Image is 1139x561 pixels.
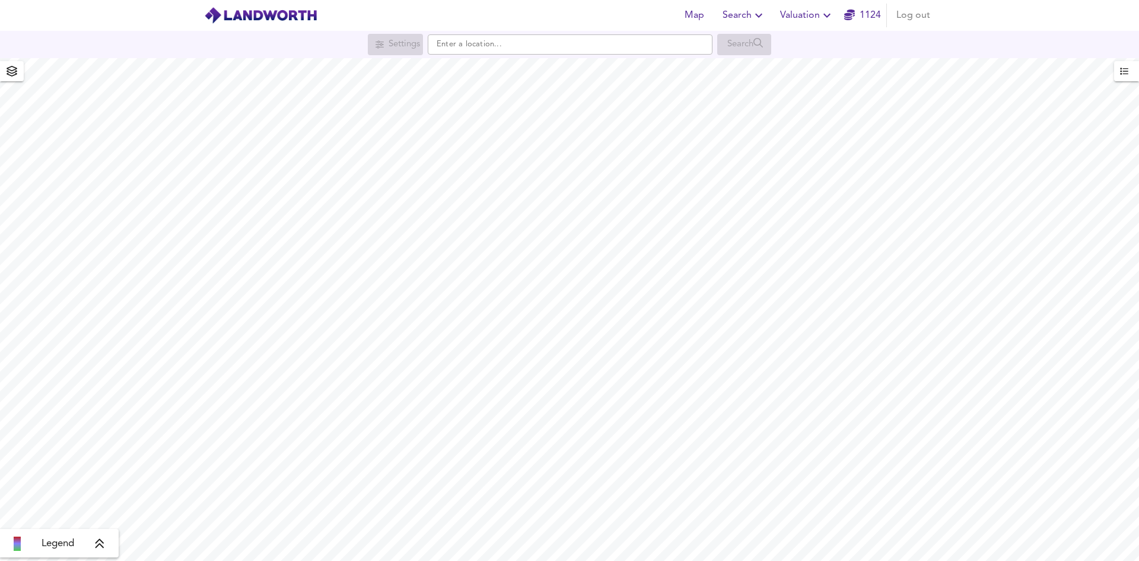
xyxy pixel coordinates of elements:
div: Search for a location first or explore the map [717,34,771,55]
button: Map [675,4,713,27]
span: Search [723,7,766,24]
span: Legend [42,537,74,551]
button: Search [718,4,771,27]
img: logo [204,7,317,24]
input: Enter a location... [428,34,712,55]
span: Valuation [780,7,834,24]
span: Map [680,7,708,24]
button: Log out [892,4,935,27]
button: Valuation [775,4,839,27]
div: Search for a location first or explore the map [368,34,423,55]
span: Log out [896,7,930,24]
a: 1124 [844,7,881,24]
button: 1124 [844,4,882,27]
